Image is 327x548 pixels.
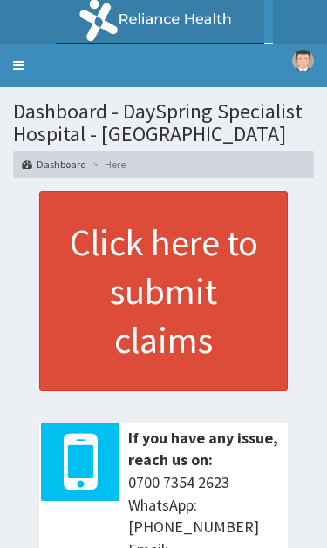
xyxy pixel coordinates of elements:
[22,157,86,172] a: Dashboard
[128,428,278,470] b: If you have any issue, reach us on:
[292,50,314,71] img: User Image
[39,191,288,391] a: Click here to submit claims
[13,100,314,146] h1: Dashboard - DaySpring Specialist Hospital - [GEOGRAPHIC_DATA]
[88,157,126,172] li: Here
